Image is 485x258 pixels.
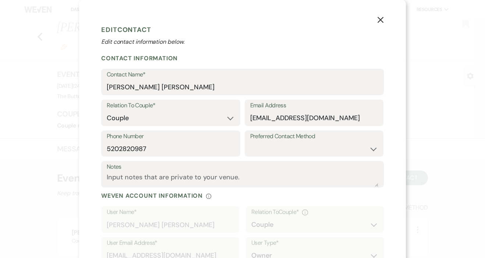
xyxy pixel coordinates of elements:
p: Edit contact information below. [101,37,384,46]
h1: Edit Contact [101,24,384,35]
label: Relation To Couple* [107,100,235,111]
label: Contact Name* [107,69,378,80]
label: User Type* [251,238,378,248]
label: Preferred Contact Method [250,131,378,142]
label: Notes [107,162,378,172]
input: First and Last Name [107,80,378,94]
div: Relation To Couple * [251,207,378,218]
label: Email Address [250,100,378,111]
div: Weven Account Information [101,192,384,200]
label: User Name* [107,207,234,218]
label: Phone Number [107,131,235,142]
label: User Email Address* [107,238,234,248]
h2: Contact Information [101,54,384,62]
